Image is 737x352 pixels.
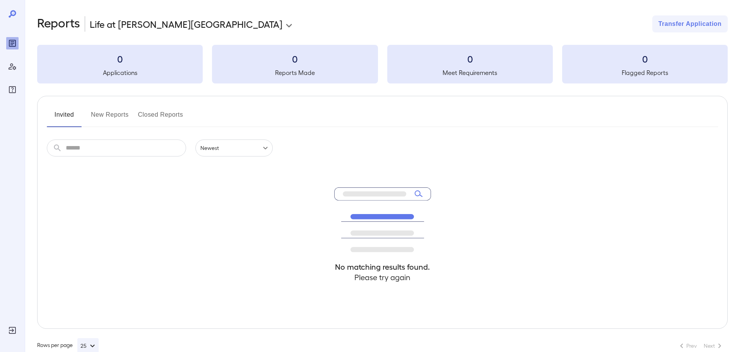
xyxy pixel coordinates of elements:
[652,15,728,32] button: Transfer Application
[91,109,129,127] button: New Reports
[37,53,203,65] h3: 0
[674,340,728,352] nav: pagination navigation
[37,68,203,77] h5: Applications
[6,60,19,73] div: Manage Users
[90,18,282,30] p: Life at [PERSON_NAME][GEOGRAPHIC_DATA]
[37,15,80,32] h2: Reports
[195,139,273,156] div: Newest
[334,262,431,272] h4: No matching results found.
[334,272,431,282] h4: Please try again
[212,53,378,65] h3: 0
[387,68,553,77] h5: Meet Requirements
[212,68,378,77] h5: Reports Made
[387,53,553,65] h3: 0
[562,53,728,65] h3: 0
[6,83,19,96] div: FAQ
[6,37,19,49] div: Reports
[37,45,728,83] summary: 0Applications0Reports Made0Meet Requirements0Flagged Reports
[47,109,82,127] button: Invited
[6,324,19,337] div: Log Out
[138,109,183,127] button: Closed Reports
[562,68,728,77] h5: Flagged Reports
